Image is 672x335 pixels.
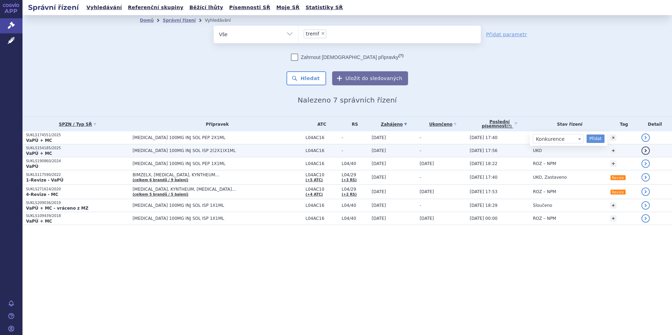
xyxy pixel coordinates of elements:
[420,216,434,221] span: [DATE]
[610,134,616,141] a: +
[420,175,421,180] span: -
[371,161,386,166] span: [DATE]
[533,189,556,194] span: ROZ – NPM
[342,161,368,166] span: L04/40
[486,31,527,38] a: Přidat parametr
[371,119,416,129] a: Zahájeno
[26,206,89,211] strong: VaPÚ + MC - vráceno z MZ
[533,161,556,166] span: ROZ – NPM
[470,135,497,140] span: [DATE] 17:40
[470,175,497,180] span: [DATE] 17:40
[133,187,302,192] span: [MEDICAL_DATA], KYNTHEUM, [MEDICAL_DATA]…
[587,134,605,143] button: Přidat
[22,2,84,12] h2: Správní řízení
[286,71,326,85] button: Hledat
[342,148,368,153] span: -
[129,117,302,131] th: Přípravek
[303,3,345,12] a: Statistiky SŘ
[399,53,403,58] abbr: (?)
[329,29,332,38] input: tremf
[305,172,338,177] span: L04AC10
[470,189,497,194] span: [DATE] 17:53
[506,124,512,129] abbr: (?)
[371,175,386,180] span: [DATE]
[342,187,368,192] span: L04/29
[305,192,323,196] a: (+4 ATC)
[332,71,408,85] button: Uložit do sledovaných
[26,187,129,192] p: SUKLS271614/2020
[291,54,403,61] label: Zahrnout [DEMOGRAPHIC_DATA] přípravky
[610,215,616,222] a: +
[133,135,302,140] span: [MEDICAL_DATA] 100MG INJ SOL PEP 2X1ML
[26,178,63,183] strong: 1-Revize - VaPÚ
[305,178,323,182] a: (+5 ATC)
[302,117,338,131] th: ATC
[133,203,302,208] span: [MEDICAL_DATA] 100MG INJ SOL ISP 1X1ML
[305,187,338,192] span: L04AC10
[26,219,52,224] strong: VaPÚ + MC
[305,148,338,153] span: L04AC16
[133,216,302,221] span: [MEDICAL_DATA] 100MG INJ SOL ISP 1X1ML
[420,189,434,194] span: [DATE]
[26,164,38,169] strong: VaPÚ
[133,172,302,177] span: BIMZELX, [MEDICAL_DATA], KYNTHEUM…
[420,161,434,166] span: [DATE]
[529,117,606,131] th: Stav řízení
[371,135,386,140] span: [DATE]
[305,161,338,166] span: L04AC16
[610,190,626,195] i: Revize
[470,161,497,166] span: [DATE] 18:22
[26,138,52,143] strong: VaPÚ + MC
[533,203,552,208] span: Sloučeno
[610,147,616,154] a: +
[610,175,626,180] i: Revize
[371,189,386,194] span: [DATE]
[470,117,529,131] a: Poslednípísemnost(?)
[26,146,129,151] p: SUKLS154185/2025
[533,175,567,180] span: UKO, Zastaveno
[342,216,368,221] span: L04/40
[641,173,650,182] a: detail
[470,216,497,221] span: [DATE] 00:00
[641,146,650,155] a: detail
[133,178,188,182] a: (celkem 6 brandů / 9 balení)
[342,203,368,208] span: L04/40
[342,172,368,177] span: L04/29
[298,96,397,104] span: Nalezeno 7 správních řízení
[140,18,154,23] a: Domů
[306,31,319,36] span: tremf
[533,148,542,153] span: UKO
[420,203,421,208] span: -
[371,148,386,153] span: [DATE]
[533,216,556,221] span: ROZ – NPM
[26,214,129,218] p: SUKLS109439/2018
[420,119,466,129] a: Ukončeno
[133,161,302,166] span: [MEDICAL_DATA] 100MG INJ SOL PEP 1X1ML
[610,202,616,209] a: +
[133,148,302,153] span: [MEDICAL_DATA] 100MG INJ SOL ISP 2(2X1)X1ML
[342,192,357,196] a: (+2 RS)
[638,117,672,131] th: Detail
[607,117,638,131] th: Tag
[371,203,386,208] span: [DATE]
[470,148,497,153] span: [DATE] 17:56
[26,192,58,197] strong: 4-Revize - MC
[371,216,386,221] span: [DATE]
[321,31,325,35] span: ×
[126,3,186,12] a: Referenční skupiny
[163,18,196,23] a: Správní řízení
[26,159,129,164] p: SUKLS190860/2024
[26,133,129,138] p: SUKLS174551/2025
[26,119,129,129] a: SPZN / Typ SŘ
[610,160,616,167] a: +
[420,148,421,153] span: -
[342,135,368,140] span: -
[470,203,497,208] span: [DATE] 18:29
[305,203,338,208] span: L04AC16
[338,117,368,131] th: RS
[274,3,302,12] a: Moje SŘ
[641,133,650,142] a: detail
[84,3,124,12] a: Vyhledávání
[342,178,357,182] a: (+3 RS)
[305,216,338,221] span: L04AC16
